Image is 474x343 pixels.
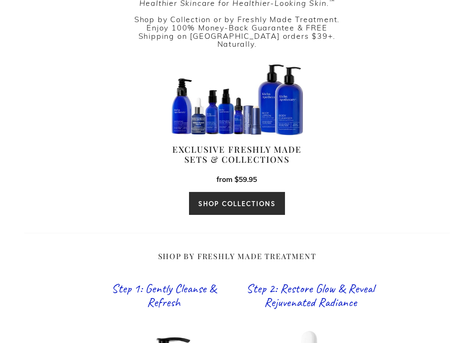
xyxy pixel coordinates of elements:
[172,144,305,165] h4: Exclusive Freshly Made Sets & Collections
[246,280,374,310] a: Step 2: Restore Glow & Reveal Rejuvenated Radiance
[217,174,257,184] strong: from $59.95
[158,251,316,261] span: Shop by Freshly Made Treatment
[111,280,216,310] a: Step 1: Gently Cleanse & Refresh
[189,192,285,215] a: SHOP COLLECTIONS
